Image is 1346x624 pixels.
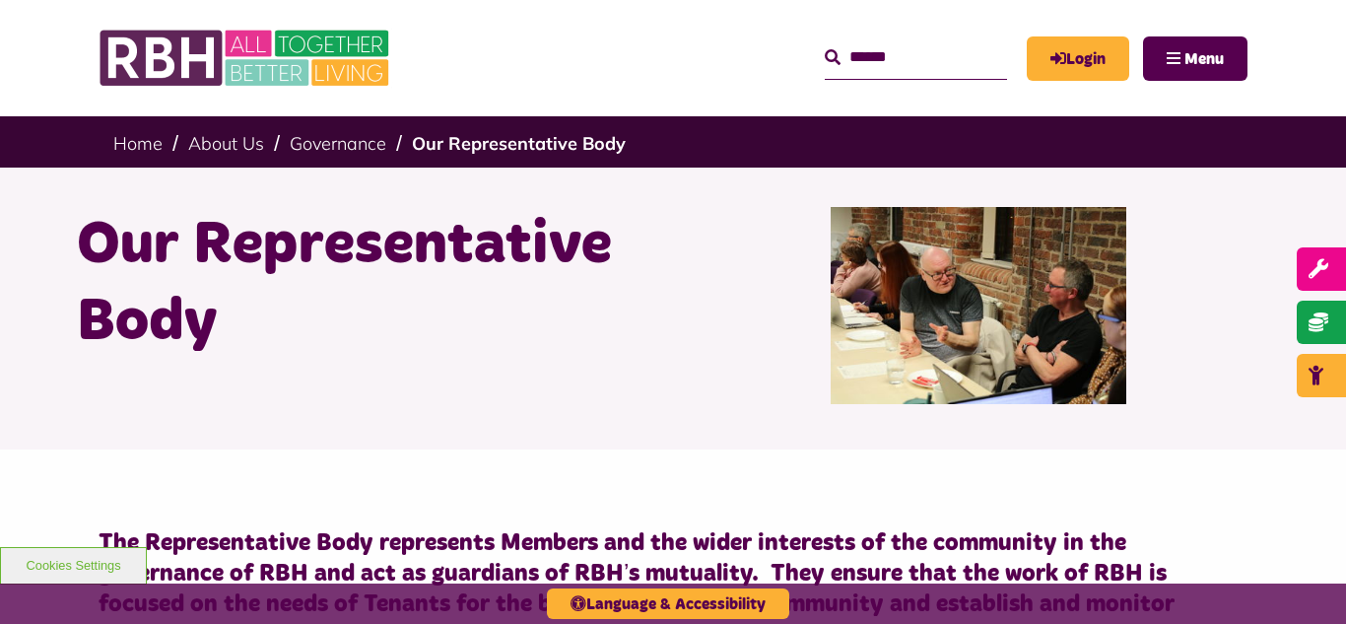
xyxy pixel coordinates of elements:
button: Language & Accessibility [547,589,789,619]
button: Navigation [1143,36,1247,81]
a: Our Representative Body [412,132,626,155]
a: Governance [290,132,386,155]
img: RBH [99,20,394,97]
iframe: Netcall Web Assistant for live chat [1257,535,1346,624]
a: MyRBH [1027,36,1129,81]
a: About Us [188,132,264,155]
a: Home [113,132,163,155]
span: Menu [1184,51,1224,67]
img: Rep Body [831,207,1126,404]
h1: Our Representative Body [77,207,658,361]
input: Search [825,36,1007,79]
